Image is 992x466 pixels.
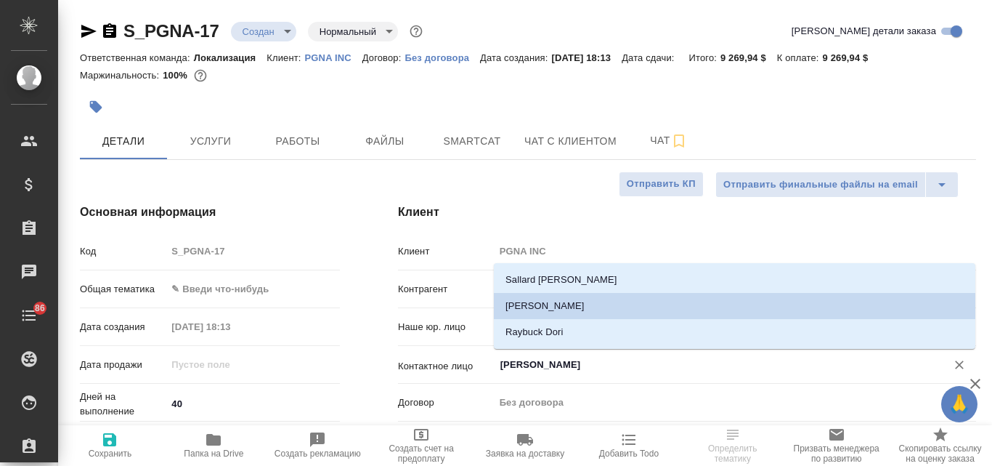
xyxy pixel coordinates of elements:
p: 9 269,94 $ [720,52,777,63]
button: Заявка на доставку [473,425,577,466]
button: Скопировать ссылку [101,23,118,40]
p: Наше юр. лицо [398,320,495,334]
button: Создан [238,25,279,38]
h4: Клиент [398,204,976,221]
button: Close [968,363,971,366]
p: 9 269,94 $ [823,52,879,63]
span: Отправить финальные файлы на email [723,177,918,193]
p: [DATE] 18:13 [552,52,622,63]
a: S_PGNA-17 [123,21,219,41]
p: Локализация [194,52,267,63]
span: Папка на Drive [184,449,243,459]
p: Дата создания [80,320,166,334]
p: Клиент [398,244,495,259]
button: Доп статусы указывают на важность/срочность заказа [407,22,426,41]
span: Работы [263,132,333,150]
button: Папка на Drive [162,425,266,466]
span: Детали [89,132,158,150]
p: Дата сдачи: [622,52,678,63]
span: [PERSON_NAME] детали заказа [792,24,936,39]
button: Добавить Todo [577,425,680,466]
p: 100% [163,70,191,81]
span: Скопировать ссылку на оценку заказа [897,443,983,464]
p: Договор: [362,52,405,63]
input: Пустое поле [495,392,976,413]
p: Маржинальность: [80,70,163,81]
span: Чат с клиентом [524,132,617,150]
span: Smartcat [437,132,507,150]
button: Скопировать ссылку на оценку заказа [888,425,992,466]
input: ✎ Введи что-нибудь [166,393,340,414]
span: Услуги [176,132,245,150]
div: Создан [231,22,296,41]
div: Создан [308,22,398,41]
p: Договор [398,395,495,410]
button: 🙏 [941,386,977,422]
p: Итого: [689,52,720,63]
li: [PERSON_NAME] [494,293,975,319]
button: Отправить КП [619,172,704,197]
p: Контактное лицо [398,359,495,374]
button: Скопировать ссылку для ЯМессенджера [80,23,97,40]
span: Добавить Todo [599,449,659,459]
span: Чат [634,132,704,150]
p: Дата создания: [480,52,551,63]
div: split button [715,172,959,198]
button: Призвать менеджера по развитию [784,425,888,466]
a: 86 [4,297,54,334]
input: Пустое поле [495,241,976,262]
div: ✎ Введи что-нибудь [171,282,322,297]
button: Сохранить [58,425,162,466]
p: Без договора [404,52,480,63]
div: ✎ Введи что-нибудь [166,277,340,302]
h4: Основная информация [80,204,340,221]
span: Определить тематику [689,443,776,464]
span: Создать рекламацию [275,449,361,459]
button: Определить тематику [680,425,784,466]
span: Заявка на доставку [486,449,564,459]
button: 0.00 USD; [191,66,210,85]
p: Код [80,244,166,259]
span: Файлы [350,132,420,150]
input: Пустое поле [166,354,293,375]
button: Добавить тэг [80,91,112,123]
p: Клиент: [267,52,304,63]
p: К оплате: [777,52,823,63]
span: 🙏 [947,389,972,419]
p: Общая тематика [80,282,166,297]
span: Призвать менеджера по развитию [793,443,879,464]
p: PGNA INC [305,52,362,63]
p: Дата продажи [80,358,166,372]
li: Raybuck Dori [494,319,975,345]
a: Без договора [404,51,480,63]
button: Нормальный [315,25,381,38]
span: 86 [26,301,54,316]
p: Контрагент [398,282,495,297]
svg: Подписаться [670,132,688,150]
button: Отправить финальные файлы на email [715,172,926,198]
span: Отправить КП [627,176,696,193]
button: Очистить [949,355,969,375]
p: Дней на выполнение [80,390,166,419]
input: Пустое поле [166,316,293,337]
span: Сохранить [89,449,132,459]
button: Создать счет на предоплату [370,425,473,466]
input: Пустое поле [166,241,340,262]
span: Создать счет на предоплату [378,443,465,464]
button: Создать рекламацию [266,425,370,466]
p: Ответственная команда: [80,52,194,63]
li: Sallard [PERSON_NAME] [494,267,975,293]
a: PGNA INC [305,51,362,63]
